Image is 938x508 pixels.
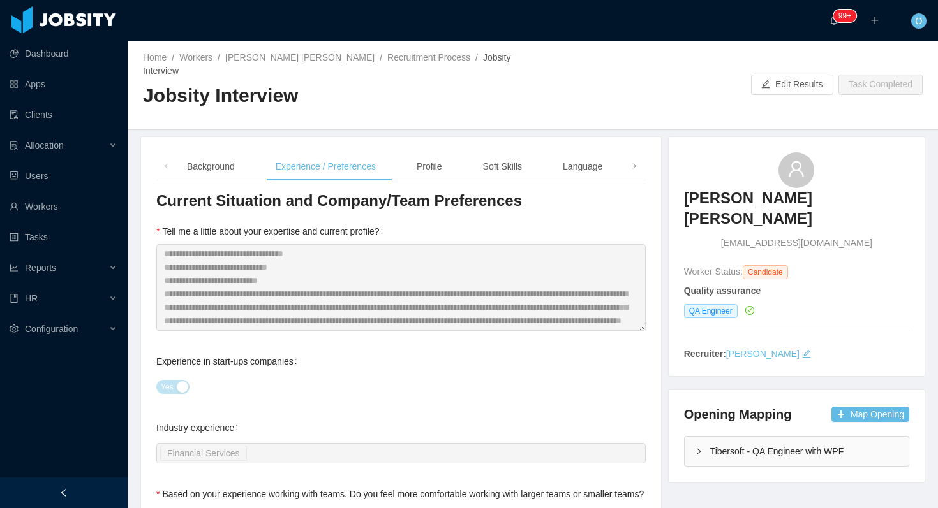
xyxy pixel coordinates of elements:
i: icon: plus [870,16,879,25]
sup: 1638 [833,10,856,22]
span: Candidate [743,265,788,279]
span: / [380,52,382,62]
i: icon: setting [10,324,19,333]
label: Experience in start-ups companies [156,356,302,366]
a: icon: appstoreApps [10,71,117,97]
div: Background [177,152,245,181]
i: icon: edit [802,349,811,358]
i: icon: book [10,294,19,303]
i: icon: right [695,447,703,455]
span: QA Engineer [684,304,738,318]
span: Reports [25,263,56,273]
div: Profile [406,152,452,181]
div: Experience / Preferences [265,152,386,181]
a: Workers [179,52,212,62]
h3: Current Situation and Company/Team Preferences [156,191,646,211]
div: Financial Services [167,446,240,460]
a: icon: robotUsers [10,163,117,189]
span: Allocation [25,140,64,150]
a: icon: check-circle [743,305,754,316]
i: icon: user [787,160,805,178]
i: icon: check-circle [745,306,754,315]
span: / [475,52,478,62]
label: Tell me a little about your expertise and current profile? [156,226,388,236]
span: [EMAIL_ADDRESS][DOMAIN_NAME] [721,236,872,250]
button: Task Completed [838,75,923,95]
i: icon: left [163,163,170,170]
strong: Quality assurance [684,286,761,296]
a: icon: profileTasks [10,224,117,250]
textarea: Tell me a little about your expertise and current profile? [156,244,646,331]
i: icon: line-chart [10,263,19,272]
i: icon: bell [830,16,838,25]
div: Soft Skills [473,152,532,181]
button: icon: editEdit Results [751,75,833,95]
span: HR [25,293,38,303]
span: Configuration [25,324,78,334]
h2: Jobsity Interview [143,83,533,109]
a: icon: userWorkers [10,194,117,219]
span: / [172,52,174,62]
li: Financial Services [160,446,247,461]
span: Worker Status: [684,266,743,277]
label: Based on your experience working with teams. Do you feel more comfortable working with larger tea... [156,489,653,499]
a: [PERSON_NAME] [726,349,800,359]
a: Home [143,52,167,62]
div: Language [553,152,613,181]
span: / [218,52,220,62]
div: icon: rightTibersoft - QA Engineer with WPF [685,437,909,466]
a: icon: auditClients [10,102,117,127]
a: [PERSON_NAME] [PERSON_NAME] [684,188,909,237]
input: Industry experience [249,446,257,461]
h4: Opening Mapping [684,405,792,423]
i: icon: solution [10,141,19,150]
a: [PERSON_NAME] [PERSON_NAME] [225,52,375,62]
a: icon: pie-chartDashboard [10,41,117,66]
h3: [PERSON_NAME] [PERSON_NAME] [684,188,909,229]
button: Experience in start-ups companies [156,380,190,394]
span: O [916,13,923,29]
strong: Recruiter: [684,349,726,359]
i: icon: right [631,163,637,170]
button: icon: plusMap Opening [831,407,909,422]
span: Yes [161,381,174,393]
a: Recruitment Process [387,52,470,62]
label: Industry experience [156,423,243,433]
